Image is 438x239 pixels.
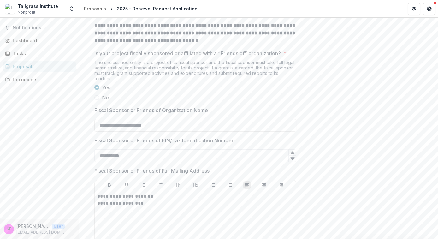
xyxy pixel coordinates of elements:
[423,3,435,15] button: Get Help
[117,5,198,12] div: 2025 - Renewal Request Application
[81,4,200,13] nav: breadcrumb
[192,181,199,189] button: Heading 2
[13,76,71,83] div: Documents
[94,60,296,84] div: The unclassified entity is a project of its fiscal sponsor and the fiscal sponsor must take full ...
[94,106,208,114] p: Fiscal Sponsor or Friends of Organization Name
[102,94,109,101] span: No
[16,230,65,235] p: [EMAIL_ADDRESS][DOMAIN_NAME]
[123,181,130,189] button: Underline
[13,50,71,57] div: Tasks
[16,223,49,230] p: [PERSON_NAME]
[3,74,76,85] a: Documents
[7,227,11,231] div: Kate Finn
[3,35,76,46] a: Dashboard
[175,181,182,189] button: Heading 1
[94,50,281,57] p: Is your project fiscally sponsored or affiliated with a “Friends of” organization?
[94,137,234,144] p: Fiscal Sponsor or Friends of EIN/Tax Identification Number
[52,224,65,229] p: User
[106,181,113,189] button: Bold
[226,181,234,189] button: Ordered List
[13,37,71,44] div: Dashboard
[13,25,74,31] span: Notifications
[102,84,110,91] span: Yes
[67,225,75,233] button: More
[3,61,76,72] a: Proposals
[67,3,76,15] button: Open entity switcher
[3,48,76,59] a: Tasks
[408,3,420,15] button: Partners
[94,167,210,175] p: Fiscal Sponsor or Friends of Full Mailing Address
[157,181,165,189] button: Strike
[18,3,58,9] div: Tallgrass Institute
[13,63,71,70] div: Proposals
[81,4,109,13] a: Proposals
[278,181,285,189] button: Align Right
[3,23,76,33] button: Notifications
[243,181,251,189] button: Align Left
[18,9,35,15] span: Nonprofit
[260,181,268,189] button: Align Center
[84,5,106,12] div: Proposals
[5,4,15,14] img: Tallgrass Institute
[209,181,216,189] button: Bullet List
[140,181,148,189] button: Italicize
